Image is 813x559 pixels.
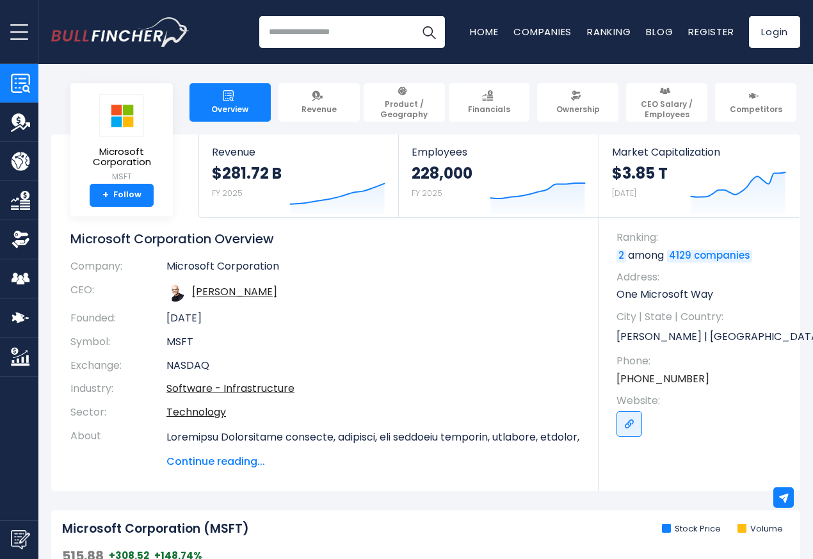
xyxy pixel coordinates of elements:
span: Competitors [730,104,782,115]
td: MSFT [166,330,579,354]
th: Company: [70,260,166,279]
td: Microsoft Corporation [166,260,579,279]
a: Employees 228,000 FY 2025 [399,134,598,217]
small: FY 2025 [412,188,442,198]
span: Employees [412,146,585,158]
a: Overview [189,83,271,122]
a: Market Capitalization $3.85 T [DATE] [599,134,799,217]
strong: $3.85 T [612,163,668,183]
a: Technology [166,405,226,419]
a: +Follow [90,184,154,207]
p: One Microsoft Way [616,288,787,302]
a: Companies [513,25,572,38]
a: Ownership [537,83,618,122]
span: Product / Geography [369,99,439,119]
a: Revenue $281.72 B FY 2025 [199,134,398,217]
span: Revenue [302,104,337,115]
th: Sector: [70,401,166,425]
li: Stock Price [662,524,721,535]
strong: + [102,190,109,201]
a: Go to homepage [51,17,189,47]
a: Blog [646,25,673,38]
span: City | State | Country: [616,310,787,324]
span: Phone: [616,354,787,368]
p: among [616,248,787,263]
span: CEO Salary / Employees [632,99,702,119]
img: Bullfincher logo [51,17,189,47]
td: [DATE] [166,307,579,330]
h1: Microsoft Corporation Overview [70,231,579,247]
a: Revenue [278,83,360,122]
th: CEO: [70,279,166,307]
a: Software - Infrastructure [166,381,294,396]
a: 4129 companies [667,250,752,263]
a: Login [749,16,800,48]
h2: Microsoft Corporation (MSFT) [62,521,249,537]
a: Microsoft Corporation MSFT [80,93,163,184]
th: Industry: [70,377,166,401]
small: MSFT [81,171,163,182]
th: About [70,425,166,469]
span: Overview [211,104,248,115]
a: Financials [449,83,530,122]
p: [PERSON_NAME] | [GEOGRAPHIC_DATA] | US [616,327,787,346]
td: NASDAQ [166,354,579,378]
strong: 228,000 [412,163,472,183]
span: Website: [616,394,787,408]
a: Home [470,25,498,38]
a: ceo [192,284,277,299]
a: Ranking [587,25,631,38]
span: Microsoft Corporation [81,147,163,168]
small: FY 2025 [212,188,243,198]
th: Founded: [70,307,166,330]
span: Ranking: [616,231,787,245]
th: Exchange: [70,354,166,378]
img: satya-nadella.jpg [166,284,184,302]
a: Go to link [616,411,642,437]
a: Competitors [715,83,796,122]
button: Search [413,16,445,48]
a: [PHONE_NUMBER] [616,372,709,386]
th: Symbol: [70,330,166,354]
span: Market Capitalization [612,146,786,158]
li: Volume [737,524,783,535]
span: Ownership [556,104,600,115]
img: Ownership [11,230,30,249]
a: Register [688,25,734,38]
a: 2 [616,250,626,263]
span: Continue reading... [166,454,579,469]
small: [DATE] [612,188,636,198]
strong: $281.72 B [212,163,282,183]
a: CEO Salary / Employees [626,83,707,122]
span: Revenue [212,146,385,158]
a: Product / Geography [364,83,445,122]
span: Financials [468,104,510,115]
span: Address: [616,270,787,284]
